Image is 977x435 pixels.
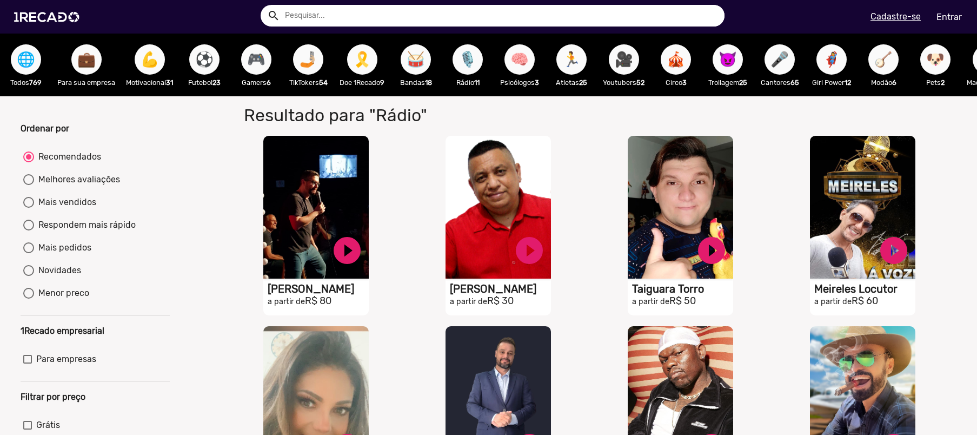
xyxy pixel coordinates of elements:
b: 12 [845,78,851,87]
p: Psicólogos [499,77,540,88]
h2: R$ 30 [450,295,551,307]
span: 🎙️ [458,44,477,75]
p: Trollagem [707,77,748,88]
div: Respondem mais rápido [34,219,136,232]
span: 🌐 [17,44,35,75]
span: 🎮 [247,44,265,75]
small: a partir de [268,297,305,306]
p: Todos [5,77,46,88]
span: 🎥 [615,44,633,75]
small: a partir de [632,297,669,306]
video: S1RECADO vídeos dedicados para fãs e empresas [810,136,915,279]
button: 🎮 [241,44,271,75]
div: Recomendados [34,150,101,163]
button: 🐶 [920,44,951,75]
h1: Resultado para "Rádio" [236,105,706,126]
b: 18 [425,78,432,87]
b: 23 [212,78,221,87]
button: 🤳🏼 [293,44,323,75]
span: Para empresas [36,353,96,366]
a: play_circle_filled [331,234,363,267]
p: Circo [655,77,696,88]
video: S1RECADO vídeos dedicados para fãs e empresas [263,136,369,279]
b: 6 [267,78,271,87]
button: 🎪 [661,44,691,75]
p: Pets [915,77,956,88]
span: Grátis [36,419,60,432]
a: play_circle_filled [513,234,546,267]
mat-icon: Example home icon [267,9,280,22]
a: Entrar [929,8,969,27]
p: Rádio [447,77,488,88]
span: 🐶 [926,44,945,75]
p: Cantores [759,77,800,88]
b: 1Recado empresarial [21,326,104,336]
p: Doe 1Recado [340,77,384,88]
h1: [PERSON_NAME] [268,282,369,295]
h1: Meireles Locutor [814,282,915,295]
span: 🦸‍♀️ [822,44,841,75]
p: Motivacional [126,77,173,88]
p: Modão [863,77,904,88]
b: 25 [579,78,587,87]
p: Para sua empresa [57,77,115,88]
span: 💼 [77,44,96,75]
p: TikTokers [288,77,329,88]
video: S1RECADO vídeos dedicados para fãs e empresas [628,136,733,279]
button: 🎗️ [347,44,377,75]
input: Pesquisar... [277,5,725,27]
button: 🎥 [609,44,639,75]
button: 🦸‍♀️ [816,44,847,75]
button: 🎙️ [453,44,483,75]
div: Melhores avaliações [34,173,120,186]
p: Girl Power [811,77,852,88]
a: play_circle_filled [695,234,728,267]
button: 🎤 [765,44,795,75]
b: 52 [636,78,644,87]
h1: Taiguara Torro [632,282,733,295]
div: Mais pedidos [34,241,91,254]
span: ⚽ [195,44,214,75]
h1: [PERSON_NAME] [450,282,551,295]
a: play_circle_filled [878,234,910,267]
button: ⚽ [189,44,220,75]
p: Bandas [395,77,436,88]
small: a partir de [814,297,852,306]
button: 😈 [713,44,743,75]
b: 11 [474,78,480,87]
small: a partir de [450,297,487,306]
p: Youtubers [603,77,644,88]
span: 🎪 [667,44,685,75]
span: 🥁 [407,44,425,75]
b: 25 [739,78,747,87]
p: Atletas [551,77,592,88]
p: Futebol [184,77,225,88]
div: Novidades [34,264,81,277]
button: 🏃 [556,44,587,75]
span: 🤳🏼 [299,44,317,75]
button: 🧠 [504,44,535,75]
div: Mais vendidos [34,196,96,209]
b: 769 [29,78,42,87]
u: Cadastre-se [870,11,921,22]
button: Example home icon [263,5,282,24]
span: 💪 [141,44,159,75]
button: 🥁 [401,44,431,75]
b: 6 [892,78,896,87]
span: 🎤 [770,44,789,75]
h2: R$ 80 [268,295,369,307]
h2: R$ 60 [814,295,915,307]
b: 9 [380,78,384,87]
h2: R$ 50 [632,295,733,307]
button: 🌐 [11,44,41,75]
span: 🧠 [510,44,529,75]
b: 2 [941,78,945,87]
span: 🏃 [562,44,581,75]
div: Menor preco [34,287,89,300]
button: 🪕 [868,44,899,75]
p: Gamers [236,77,277,88]
b: 31 [166,78,173,87]
span: 🪕 [874,44,893,75]
b: Filtrar por preço [21,392,85,402]
b: Ordenar por [21,123,69,134]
